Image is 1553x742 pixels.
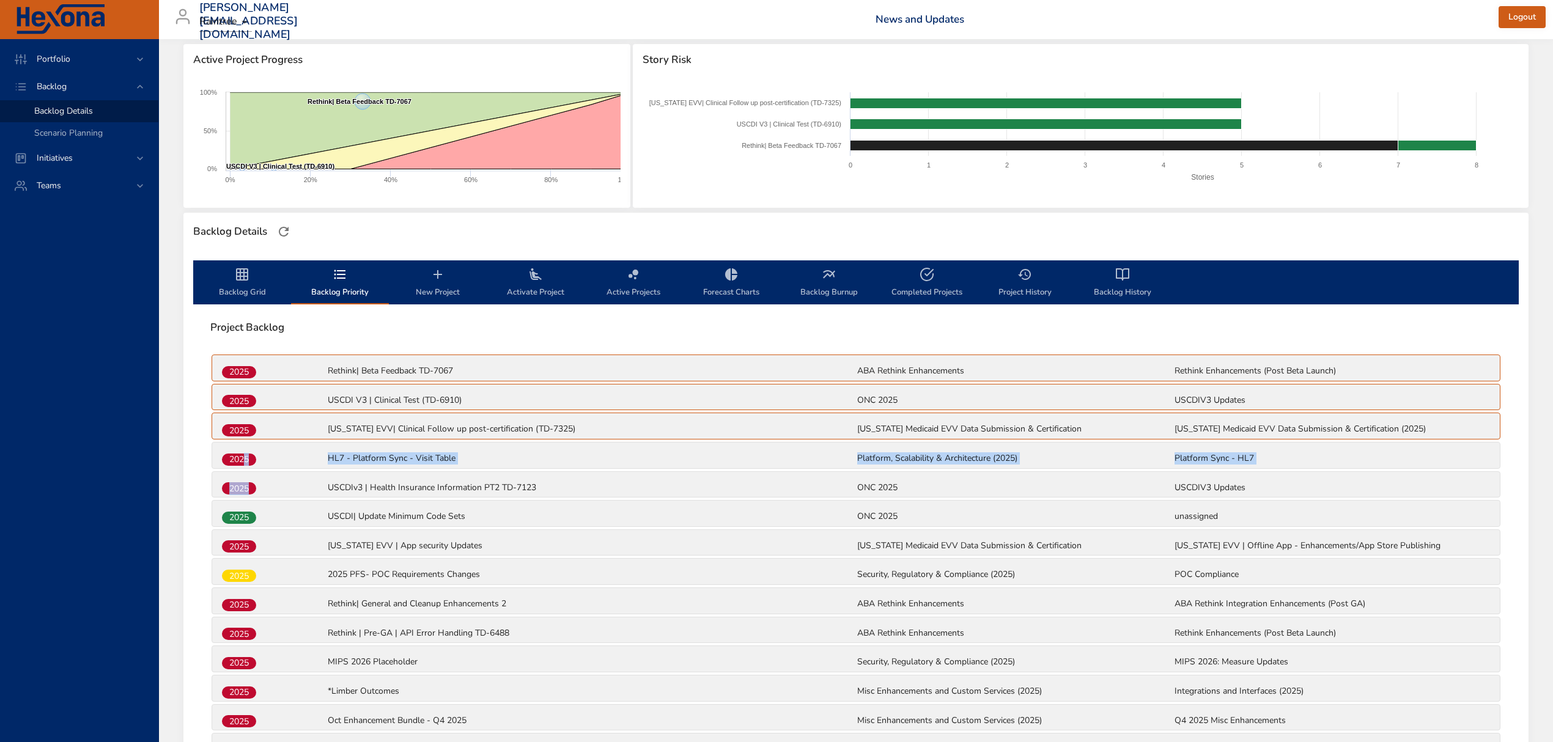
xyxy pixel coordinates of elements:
[222,512,256,524] div: 2025
[328,627,855,639] p: Rethink | Pre-GA | API Error Handling TD-6488
[275,222,293,241] button: Refresh Page
[857,365,1173,377] p: ABA Rethink Enhancements
[298,267,382,299] span: Backlog Priority
[1175,482,1490,494] p: USCDIV3 Updates
[328,598,855,610] p: Rethink| General and Cleanup Enhancements 2
[222,511,256,524] span: 2025
[1175,452,1490,465] p: Platform Sync - HL7
[34,105,93,117] span: Backlog Details
[857,598,1173,610] p: ABA Rethink Enhancements
[1175,627,1490,639] p: Rethink Enhancements (Post Beta Launch)
[1005,161,1009,169] text: 2
[927,161,931,169] text: 1
[190,222,271,241] div: Backlog Details
[857,510,1173,523] p: ONC 2025
[27,81,76,92] span: Backlog
[1475,161,1478,169] text: 8
[204,127,217,134] text: 50%
[857,482,1173,494] p: ONC 2025
[27,53,80,65] span: Portfolio
[222,715,256,728] span: 2025
[592,267,675,299] span: Active Projects
[222,395,256,408] span: 2025
[857,394,1173,406] p: ONC 2025
[1499,6,1546,29] button: Logout
[328,365,855,377] p: Rethink| Beta Feedback TD-7067
[857,627,1173,639] p: ABA Rethink Enhancements
[304,176,317,183] text: 20%
[1175,568,1490,581] p: POC Compliance
[15,4,106,35] img: Hexona
[494,267,577,299] span: Activate Project
[328,540,855,552] p: [US_STATE] EVV | App security Updates
[222,453,256,466] span: 2025
[983,267,1066,299] span: Project History
[1191,173,1214,182] text: Stories
[328,452,855,465] p: HL7 - Platform Sync - Visit Table
[742,142,841,149] text: Rethink| Beta Feedback TD-7067
[1162,161,1165,169] text: 4
[222,424,256,436] div: 2025
[1175,598,1490,610] p: ABA Rethink Integration Enhancements (Post GA)
[1175,540,1490,552] p: [US_STATE] EVV | Offline App - Enhancements/App Store Publishing
[222,540,256,553] span: 2025
[1081,267,1164,299] span: Backlog History
[222,454,256,466] div: 2025
[328,510,855,523] p: USCDI| Update Minimum Code Sets
[27,180,71,191] span: Teams
[222,570,256,582] div: 2025
[1396,161,1400,169] text: 7
[849,161,852,169] text: 0
[857,656,1173,668] p: Security, Regulatory & Compliance (2025)
[544,176,558,183] text: 80%
[857,568,1173,581] p: Security, Regulatory & Compliance (2025)
[1318,161,1322,169] text: 6
[857,452,1173,465] p: Platform, Scalability & Architecture (2025)
[222,686,256,699] div: 2025
[396,267,479,299] span: New Project
[857,423,1173,435] p: [US_STATE] Medicaid EVV Data Submission & Certification
[199,1,298,41] h3: [PERSON_NAME][EMAIL_ADDRESS][DOMAIN_NAME]
[222,686,256,699] span: 2025
[736,120,841,128] text: USCDI V3 | Clinical Test (TD-6910)
[222,628,256,641] span: 2025
[464,176,478,183] text: 60%
[222,656,256,669] span: 2025
[226,163,334,170] text: USCDI V3 | Clinical Test (TD-6910)
[876,12,964,26] a: News and Updates
[1175,365,1490,377] p: Rethink Enhancements (Post Beta Launch)
[857,540,1173,552] p: [US_STATE] Medicaid EVV Data Submission & Certification
[201,267,284,299] span: Backlog Grid
[857,714,1173,727] p: Misc Enhancements and Custom Services (2025)
[328,568,855,581] p: 2025 PFS- POC Requirements Changes
[222,482,256,495] span: 2025
[1175,394,1490,406] p: USCDIV3 Updates
[193,54,621,66] span: Active Project Progress
[885,267,968,299] span: Completed Projects
[690,267,773,299] span: Forecast Charts
[1175,510,1490,523] p: unassigned
[226,176,235,183] text: 0%
[384,176,397,183] text: 40%
[222,570,256,582] span: 2025
[1175,685,1490,697] p: Integrations and Interfaces (2025)
[222,395,256,407] div: 2025
[328,482,855,494] p: USCDIv3 | Health Insurance Information PT2 TD-7123
[1083,161,1087,169] text: 3
[1175,656,1490,668] p: MIPS 2026: Measure Updates
[1508,10,1536,25] span: Logout
[328,656,855,668] p: MIPS 2026 Placeholder
[222,365,256,378] span: 2025
[27,152,83,164] span: Initiatives
[857,685,1173,697] p: Misc Enhancements and Custom Services (2025)
[222,598,256,611] span: 2025
[328,714,855,727] p: Oct Enhancement Bundle - Q4 2025
[1175,714,1490,727] p: Q4 2025 Misc Enhancements
[222,628,256,640] div: 2025
[328,685,855,697] p: *Limber Outcomes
